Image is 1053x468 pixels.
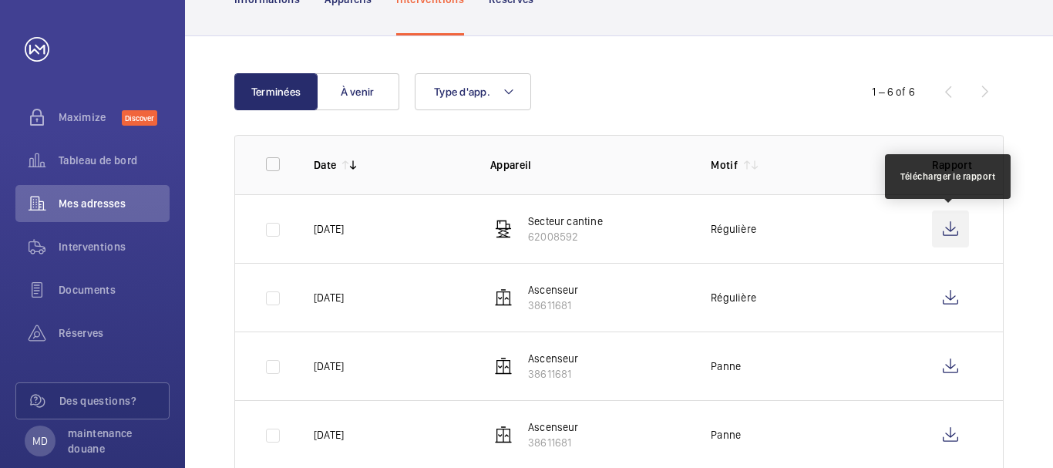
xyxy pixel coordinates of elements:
[59,325,170,341] span: Réserves
[68,426,160,456] p: maintenance douane
[314,157,336,173] p: Date
[314,427,344,443] p: [DATE]
[59,393,169,409] span: Des questions?
[59,153,170,168] span: Tableau de bord
[872,84,915,99] div: 1 – 6 of 6
[316,73,399,110] button: À venir
[528,419,579,435] p: Ascenseur
[32,433,48,449] p: MD
[528,214,603,229] p: Secteur cantine
[59,196,170,211] span: Mes adresses
[234,73,318,110] button: Terminées
[314,290,344,305] p: [DATE]
[59,109,122,125] span: Maximize
[494,426,513,444] img: elevator.svg
[528,229,603,244] p: 62008592
[711,359,741,374] p: Panne
[711,221,756,237] p: Régulière
[494,220,513,238] img: freight_elevator.svg
[528,435,579,450] p: 38611681
[490,157,686,173] p: Appareil
[528,351,579,366] p: Ascenseur
[528,282,579,298] p: Ascenseur
[528,366,579,382] p: 38611681
[900,170,995,183] div: Télécharger le rapport
[314,221,344,237] p: [DATE]
[415,73,531,110] button: Type d'app.
[434,86,490,98] span: Type d'app.
[528,298,579,313] p: 38611681
[59,282,170,298] span: Documents
[314,359,344,374] p: [DATE]
[494,357,513,375] img: elevator.svg
[122,110,157,126] span: Discover
[494,288,513,307] img: elevator.svg
[711,157,738,173] p: Motif
[711,427,741,443] p: Panne
[59,239,170,254] span: Interventions
[711,290,756,305] p: Régulière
